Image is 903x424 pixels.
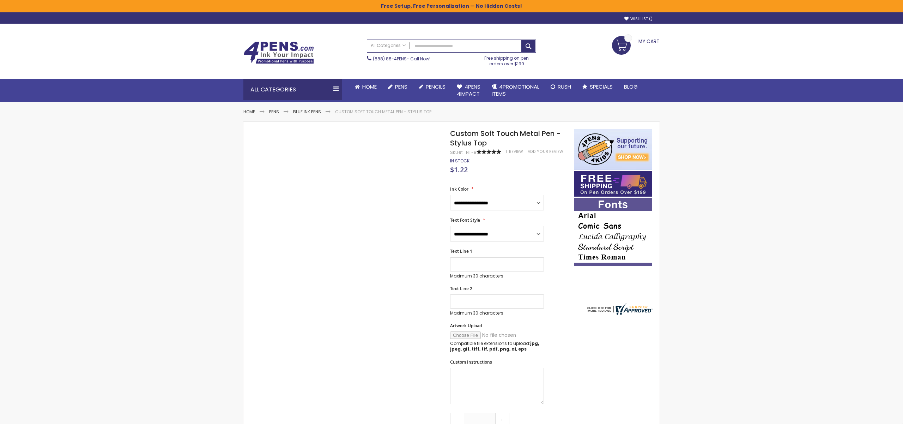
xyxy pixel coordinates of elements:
span: All Categories [371,43,406,48]
img: 4Pens Custom Pens and Promotional Products [243,41,314,64]
a: Home [349,79,382,95]
span: Artwork Upload [450,323,482,329]
a: 1 Review [506,149,524,154]
p: Maximum 30 characters [450,310,544,316]
a: Home [243,109,255,115]
span: Specials [590,83,613,90]
p: Compatible file extensions to upload: [450,341,544,352]
a: Rush [545,79,577,95]
p: Maximum 30 characters [450,273,544,279]
span: Pencils [426,83,446,90]
a: Pencils [413,79,451,95]
span: Text Line 1 [450,248,472,254]
span: Rush [558,83,571,90]
a: Pens [382,79,413,95]
span: 4Pens 4impact [457,83,480,97]
img: 4pens.com widget logo [586,303,653,315]
li: Custom Soft Touch Metal Pen - Stylus Top [335,109,431,115]
a: Add Your Review [528,149,563,154]
div: Availability [450,158,469,164]
a: 4pens.com certificate URL [586,310,653,316]
span: In stock [450,158,469,164]
a: Specials [577,79,618,95]
div: Free shipping on pen orders over $199 [477,53,537,67]
a: Pens [269,109,279,115]
a: Blue ink Pens [293,109,321,115]
div: All Categories [243,79,342,100]
span: Home [362,83,377,90]
a: 4Pens4impact [451,79,486,102]
span: Ink Color [450,186,468,192]
a: All Categories [367,40,410,52]
img: Free shipping on orders over $199 [574,171,652,197]
a: 4PROMOTIONALITEMS [486,79,545,102]
span: Review [509,149,523,154]
span: Text Font Style [450,217,480,223]
span: Pens [395,83,407,90]
strong: SKU [450,149,463,155]
span: 4PROMOTIONAL ITEMS [492,83,539,97]
strong: jpg, jpeg, gif, tiff, tif, pdf, png, ai, eps [450,340,539,352]
span: Custom Soft Touch Metal Pen - Stylus Top [450,129,560,148]
a: Blog [618,79,643,95]
span: Text Line 2 [450,286,472,292]
span: Blog [624,83,638,90]
span: Custom Instructions [450,359,492,365]
a: Wishlist [624,16,653,22]
img: 4pens 4 kids [574,129,652,170]
div: NT-8 [466,150,477,155]
span: - Call Now! [373,56,430,62]
span: $1.22 [450,165,468,174]
span: 1 [506,149,507,154]
img: font-personalization-examples [574,198,652,266]
a: (888) 88-4PENS [373,56,407,62]
div: 100% [477,149,501,154]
